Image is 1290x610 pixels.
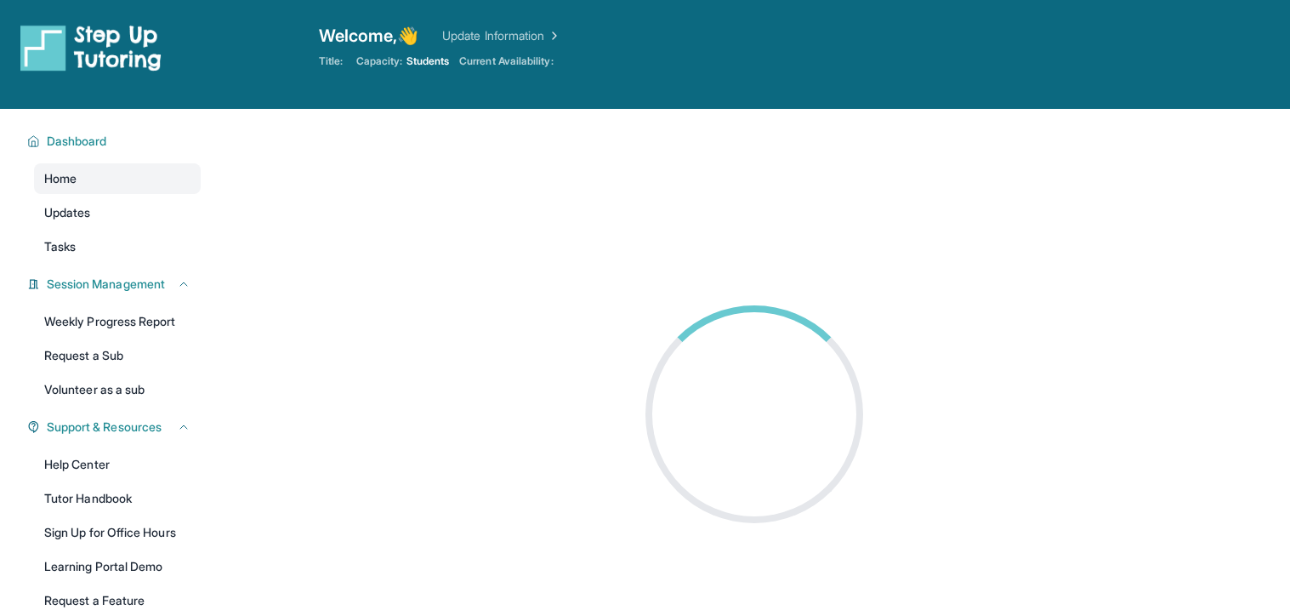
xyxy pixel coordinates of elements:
[20,24,162,71] img: logo
[356,54,403,68] span: Capacity:
[44,238,76,255] span: Tasks
[34,374,201,405] a: Volunteer as a sub
[34,306,201,337] a: Weekly Progress Report
[47,276,165,293] span: Session Management
[34,340,201,371] a: Request a Sub
[34,231,201,262] a: Tasks
[34,449,201,480] a: Help Center
[40,133,190,150] button: Dashboard
[406,54,450,68] span: Students
[319,54,343,68] span: Title:
[47,419,162,436] span: Support & Resources
[544,27,561,44] img: Chevron Right
[40,419,190,436] button: Support & Resources
[44,204,91,221] span: Updates
[34,197,201,228] a: Updates
[34,483,201,514] a: Tutor Handbook
[34,517,201,548] a: Sign Up for Office Hours
[34,163,201,194] a: Home
[459,54,553,68] span: Current Availability:
[319,24,419,48] span: Welcome, 👋
[44,170,77,187] span: Home
[47,133,107,150] span: Dashboard
[442,27,561,44] a: Update Information
[34,551,201,582] a: Learning Portal Demo
[40,276,190,293] button: Session Management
